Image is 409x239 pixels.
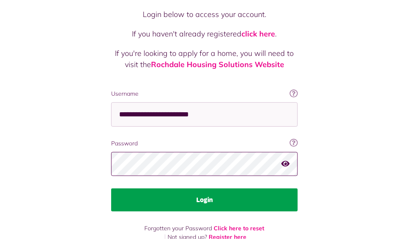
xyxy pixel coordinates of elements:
[111,48,298,70] p: If you're looking to apply for a home, you will need to visit the
[151,60,284,69] a: Rochdale Housing Solutions Website
[111,9,298,20] p: Login below to access your account.
[145,225,212,232] span: Forgotten your Password
[214,225,265,232] a: Click here to reset
[111,139,298,148] label: Password
[242,29,275,39] a: click here
[111,28,298,39] p: If you haven't already registered .
[111,188,298,212] button: Login
[111,89,298,98] label: Username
